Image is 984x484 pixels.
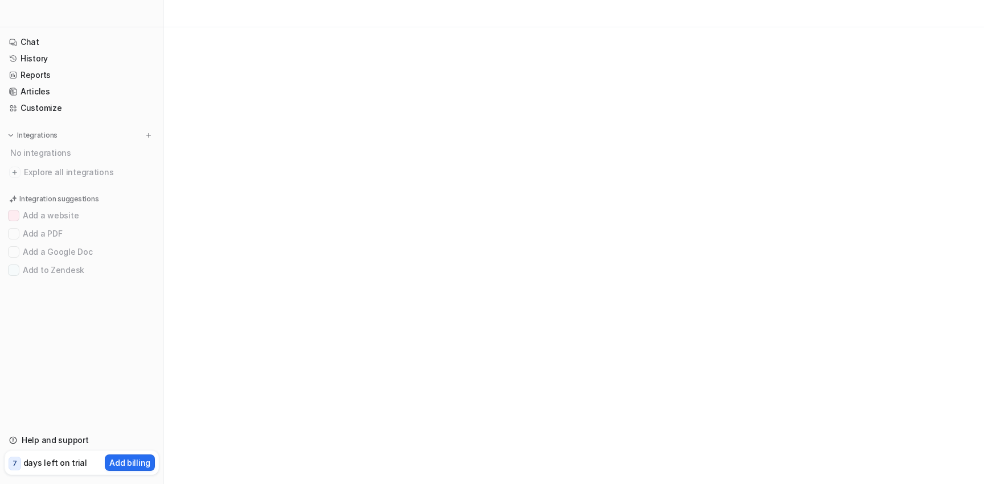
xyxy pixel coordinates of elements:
img: Add a PDF [10,230,17,237]
p: Integration suggestions [19,194,99,204]
img: expand menu [7,131,15,139]
a: Chat [5,34,159,50]
img: Add a Google Doc [10,249,17,255]
button: Add billing [105,454,155,471]
img: explore all integrations [9,167,20,178]
img: Add a website [10,212,17,219]
a: Help and support [5,432,159,448]
p: Add billing [109,457,150,469]
a: Explore all integrations [5,164,159,180]
p: days left on trial [23,457,87,469]
button: Add to ZendeskAdd to Zendesk [5,261,159,279]
div: No integrations [7,143,159,162]
button: Add a Google DocAdd a Google Doc [5,243,159,261]
a: Articles [5,84,159,100]
button: Add a websiteAdd a website [5,206,159,225]
a: Customize [5,100,159,116]
a: Reports [5,67,159,83]
button: Integrations [5,130,61,141]
span: Explore all integrations [24,163,154,181]
p: 7 [13,458,17,469]
a: History [5,51,159,67]
img: menu_add.svg [145,131,153,139]
p: Integrations [17,131,58,140]
img: Add to Zendesk [10,267,17,274]
button: Add a PDFAdd a PDF [5,225,159,243]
